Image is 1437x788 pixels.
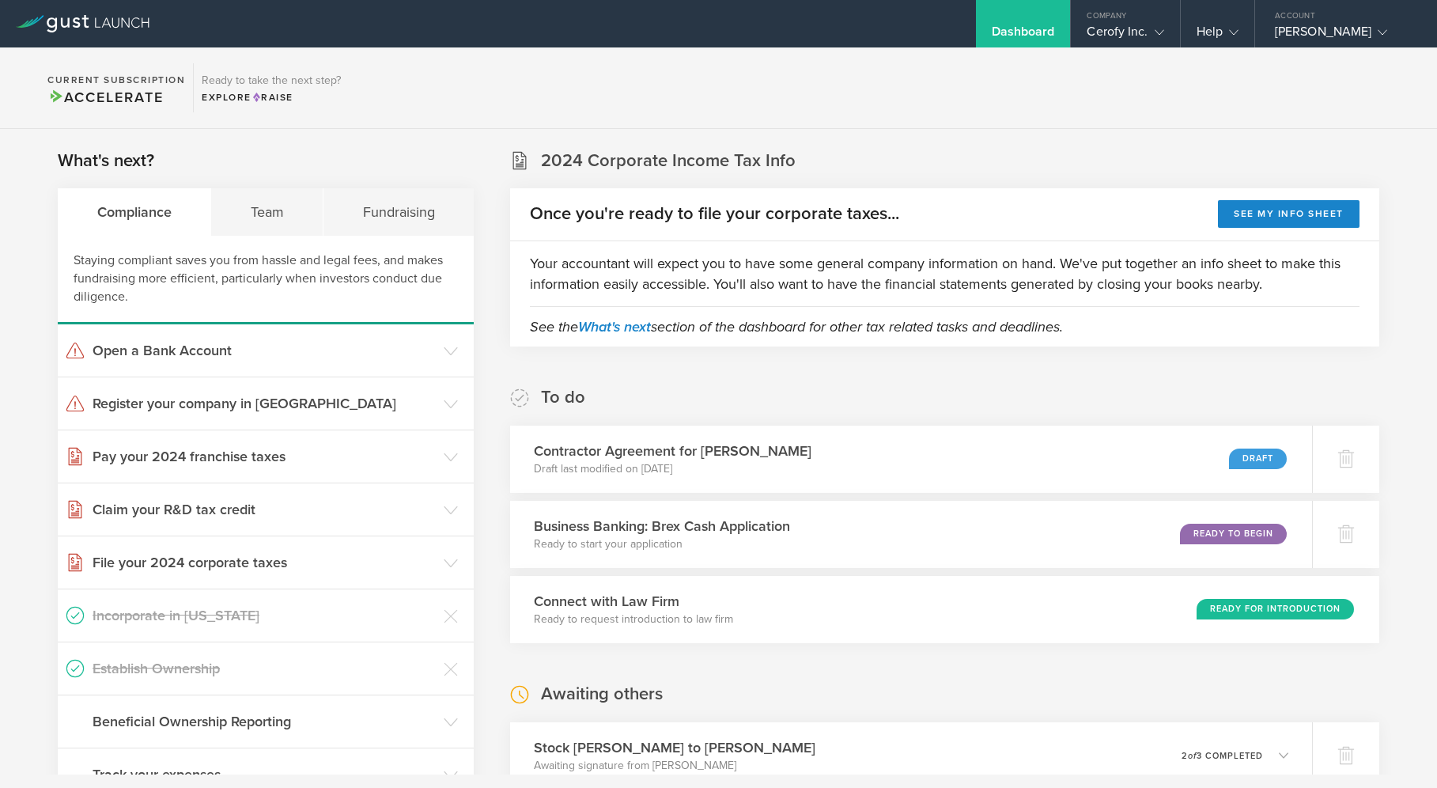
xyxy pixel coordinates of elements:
div: Business Banking: Brex Cash ApplicationReady to start your applicationReady to Begin [510,501,1312,568]
h3: Connect with Law Firm [534,591,733,612]
div: [PERSON_NAME] [1275,24,1409,47]
h3: Pay your 2024 franchise taxes [93,446,436,467]
span: Accelerate [47,89,163,106]
div: Fundraising [323,188,474,236]
div: Team [211,188,323,236]
p: Draft last modified on [DATE] [534,461,811,477]
em: of [1188,751,1197,761]
div: Draft [1229,449,1287,469]
p: Your accountant will expect you to have some general company information on hand. We've put toget... [530,253,1359,294]
h3: Open a Bank Account [93,340,436,361]
div: Cerofy Inc. [1087,24,1163,47]
h2: Current Subscription [47,75,185,85]
div: Ready to Begin [1180,524,1287,544]
button: See my info sheet [1218,200,1359,228]
div: Explore [202,90,341,104]
p: 2 3 completed [1182,752,1263,760]
div: Contractor Agreement for [PERSON_NAME]Draft last modified on [DATE]Draft [510,426,1312,493]
div: Compliance [58,188,211,236]
h3: Register your company in [GEOGRAPHIC_DATA] [93,393,436,414]
h3: Ready to take the next step? [202,75,341,86]
div: Dashboard [992,24,1055,47]
h2: Awaiting others [541,683,663,706]
h2: 2024 Corporate Income Tax Info [541,150,796,172]
h3: Contractor Agreement for [PERSON_NAME] [534,441,811,461]
h3: File your 2024 corporate taxes [93,552,436,573]
em: See the section of the dashboard for other tax related tasks and deadlines. [530,318,1063,335]
span: Raise [251,92,293,103]
h3: Claim your R&D tax credit [93,499,436,520]
h3: Track your expenses [93,764,436,785]
p: Ready to request introduction to law firm [534,612,733,627]
h2: Once you're ready to file your corporate taxes... [530,203,899,225]
div: Ready to take the next step?ExploreRaise [193,63,349,112]
a: What's next [578,318,651,335]
h3: Stock [PERSON_NAME] to [PERSON_NAME] [534,737,815,758]
div: Connect with Law FirmReady to request introduction to law firmReady for Introduction [510,576,1379,643]
p: Awaiting signature from [PERSON_NAME] [534,758,815,774]
h3: Establish Ownership [93,658,436,679]
h3: Incorporate in [US_STATE] [93,605,436,626]
div: Staying compliant saves you from hassle and legal fees, and makes fundraising more efficient, par... [58,236,474,324]
h2: What's next? [58,150,154,172]
div: Help [1197,24,1238,47]
p: Ready to start your application [534,536,790,552]
div: Ready for Introduction [1197,599,1354,619]
h2: To do [541,386,585,409]
h3: Business Banking: Brex Cash Application [534,516,790,536]
h3: Beneficial Ownership Reporting [93,711,436,732]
